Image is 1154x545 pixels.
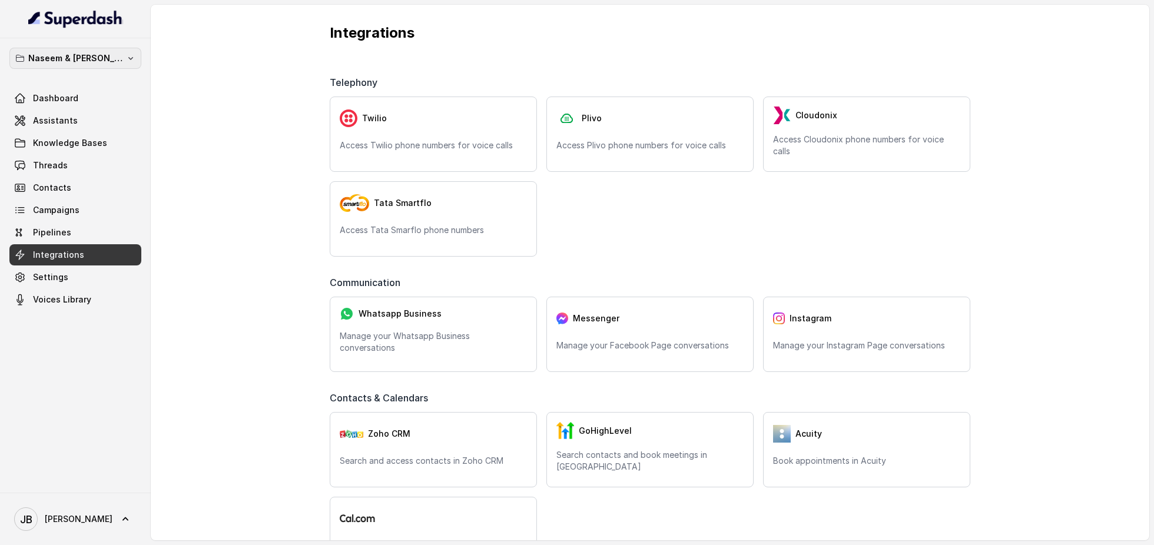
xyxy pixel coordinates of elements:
[582,112,602,124] span: Plivo
[9,48,141,69] button: Naseem & [PERSON_NAME]
[795,109,837,121] span: Cloudonix
[9,503,141,536] a: [PERSON_NAME]
[330,24,970,42] p: Integrations
[33,249,84,261] span: Integrations
[362,112,387,124] span: Twilio
[9,88,141,109] a: Dashboard
[330,275,405,290] span: Communication
[556,313,568,324] img: messenger.2e14a0163066c29f9ca216c7989aa592.svg
[773,107,791,124] img: LzEnlUgADIwsuYwsTIxNLkxQDEyBEgDTDZAMjs1Qgy9jUyMTMxBzEB8uASKBKLgDqFxF08kI1lQAAAABJRU5ErkJggg==
[33,137,107,149] span: Knowledge Bases
[9,244,141,265] a: Integrations
[33,92,78,104] span: Dashboard
[773,455,960,467] p: Book appointments in Acuity
[9,132,141,154] a: Knowledge Bases
[330,391,433,405] span: Contacts & Calendars
[9,177,141,198] a: Contacts
[773,340,960,351] p: Manage your Instagram Page conversations
[330,75,382,89] span: Telephony
[340,194,369,212] img: tata-smart-flo.8a5748c556e2c421f70c.png
[773,134,960,157] p: Access Cloudonix phone numbers for voice calls
[359,308,442,320] span: Whatsapp Business
[368,428,410,440] span: Zoho CRM
[33,271,68,283] span: Settings
[33,182,71,194] span: Contacts
[33,227,71,238] span: Pipelines
[573,313,619,324] span: Messenger
[556,340,744,351] p: Manage your Facebook Page conversations
[340,430,363,438] img: zohoCRM.b78897e9cd59d39d120b21c64f7c2b3a.svg
[9,110,141,131] a: Assistants
[374,197,432,209] span: Tata Smartflo
[45,513,112,525] span: [PERSON_NAME]
[9,200,141,221] a: Campaigns
[556,139,744,151] p: Access Plivo phone numbers for voice calls
[340,109,357,127] img: twilio.7c09a4f4c219fa09ad352260b0a8157b.svg
[9,289,141,310] a: Voices Library
[20,513,32,526] text: JB
[340,139,527,151] p: Access Twilio phone numbers for voice calls
[33,294,91,305] span: Voices Library
[795,428,822,440] span: Acuity
[9,267,141,288] a: Settings
[33,159,68,171] span: Threads
[340,330,527,354] p: Manage your Whatsapp Business conversations
[773,425,791,443] img: 5vvjV8cQY1AVHSZc2N7qU9QabzYIM+zpgiA0bbq9KFoni1IQNE8dHPp0leJjYW31UJeOyZnSBUO77gdMaNhFCgpjLZzFnVhVC...
[556,422,574,440] img: GHL.59f7fa3143240424d279.png
[340,455,527,467] p: Search and access contacts in Zoho CRM
[9,222,141,243] a: Pipelines
[790,313,831,324] span: Instagram
[579,425,632,437] span: GoHighLevel
[556,449,744,473] p: Search contacts and book meetings in [GEOGRAPHIC_DATA]
[340,224,527,236] p: Access Tata Smarflo phone numbers
[556,109,577,128] img: plivo.d3d850b57a745af99832d897a96997ac.svg
[9,155,141,176] a: Threads
[33,204,79,216] span: Campaigns
[28,51,122,65] p: Naseem & [PERSON_NAME]
[340,514,375,522] img: logo.svg
[28,9,123,28] img: light.svg
[773,313,785,324] img: instagram.04eb0078a085f83fc525.png
[33,115,78,127] span: Assistants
